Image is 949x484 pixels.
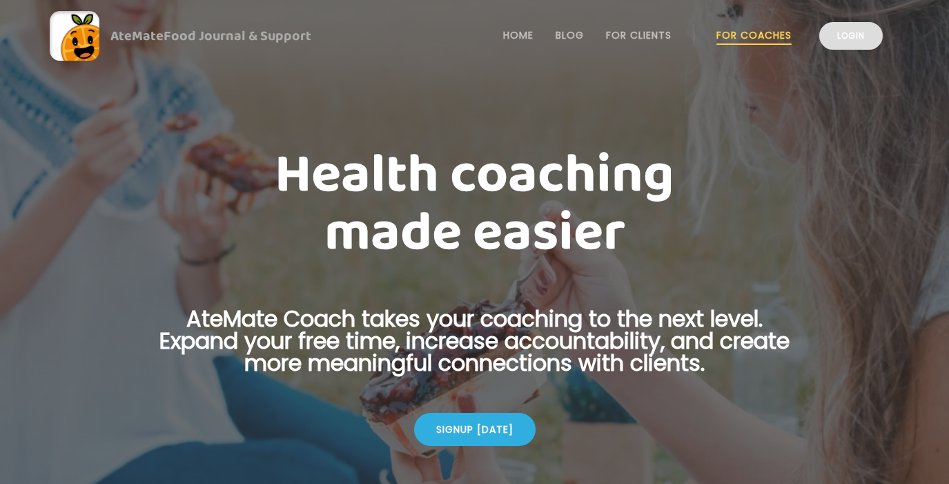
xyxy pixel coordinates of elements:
[138,308,812,391] p: AteMate Coach takes your coaching to the next level. Expand your free time, increase accountabili...
[414,413,536,446] div: Signup [DATE]
[819,22,883,50] a: Login
[503,30,534,41] a: Home
[556,30,584,41] a: Blog
[138,146,812,262] h1: Health coaching made easier
[716,30,792,41] a: For Coaches
[99,25,311,47] div: AteMate
[50,11,899,61] a: AteMateFood Journal & Support
[606,30,672,41] a: For Clients
[164,25,311,47] span: Food Journal & Support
